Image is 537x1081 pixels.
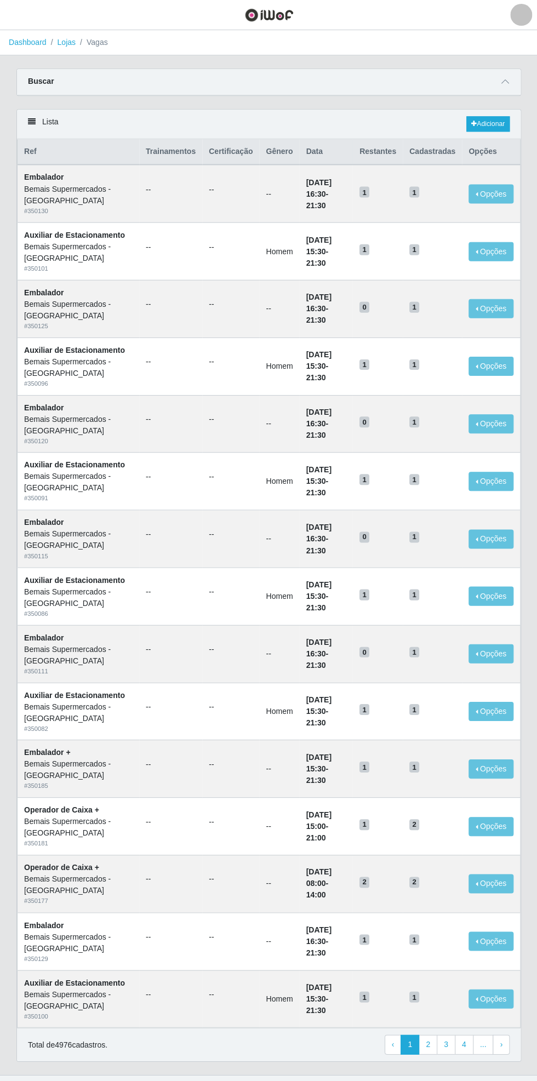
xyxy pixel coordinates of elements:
[306,178,331,198] time: [DATE] 16:30
[24,321,133,330] div: # 350125
[259,222,299,280] td: Homem
[466,116,509,131] a: Adicionar
[24,632,64,641] strong: Embalador
[306,178,331,209] strong: -
[24,288,64,296] strong: Embalador
[24,551,133,560] div: # 350115
[28,1038,107,1049] p: Total de 4976 cadastros.
[306,407,331,439] strong: -
[306,350,331,370] time: [DATE] 15:30
[24,862,99,871] strong: Operador de Caixa +
[468,643,513,662] button: Opções
[359,933,369,944] span: 1
[209,643,253,654] ul: --
[259,337,299,394] td: Homem
[24,895,133,905] div: # 350177
[259,394,299,452] td: --
[28,77,54,85] strong: Buscar
[306,637,331,668] strong: -
[57,38,75,47] a: Lojas
[24,872,133,895] div: Bemais Supermercados - [GEOGRAPHIC_DATA]
[24,470,133,493] div: Bemais Supermercados - [GEOGRAPHIC_DATA]
[409,760,419,771] span: 1
[146,585,196,597] ul: --
[146,471,196,482] ul: --
[306,235,331,255] time: [DATE] 15:30
[306,752,331,783] strong: -
[139,139,202,165] th: Trainamentos
[24,436,133,445] div: # 350120
[259,567,299,624] td: Homem
[306,465,331,485] time: [DATE] 15:30
[306,407,331,427] time: [DATE] 16:30
[209,987,253,999] ul: --
[24,977,125,986] strong: Auxiliar de Estacionamento
[209,528,253,540] ul: --
[24,413,133,436] div: Bemais Supermercados - [GEOGRAPHIC_DATA]
[209,700,253,712] ul: --
[244,8,293,22] img: CoreUI Logo
[9,38,47,47] a: Dashboard
[146,643,196,654] ul: --
[306,694,331,726] strong: -
[306,866,331,886] time: [DATE] 08:00
[359,646,369,657] span: 0
[24,757,133,780] div: Bemais Supermercados - [GEOGRAPHIC_DATA]
[468,356,513,375] button: Opções
[359,244,369,255] span: 1
[209,356,253,367] ul: --
[306,235,331,267] strong: -
[409,301,419,312] span: 1
[209,872,253,884] ul: --
[18,139,139,165] th: Ref
[24,919,64,928] strong: Embalador
[306,350,331,381] strong: -
[24,804,99,813] strong: Operador de Caixa +
[209,298,253,310] ul: --
[409,359,419,370] span: 1
[472,1033,493,1053] a: ...
[306,579,331,611] strong: -
[209,930,253,941] ul: --
[24,815,133,838] div: Bemais Supermercados - [GEOGRAPHIC_DATA]
[409,186,419,197] span: 1
[146,872,196,884] ul: --
[146,241,196,253] ul: --
[409,646,419,657] span: 1
[24,356,133,379] div: Bemais Supermercados - [GEOGRAPHIC_DATA]
[468,873,513,892] button: Opções
[146,815,196,827] ul: --
[24,517,64,526] strong: Embalador
[306,488,325,496] time: 21:30
[209,585,253,597] ul: --
[24,575,125,584] strong: Auxiliar de Estacionamento
[202,139,259,165] th: Certificação
[468,758,513,777] button: Opções
[306,579,331,599] time: [DATE] 15:30
[24,183,133,206] div: Bemais Supermercados - [GEOGRAPHIC_DATA]
[306,866,331,898] strong: -
[359,301,369,312] span: 0
[306,947,325,956] time: 21:30
[409,876,419,886] span: 2
[259,854,299,911] td: --
[461,139,519,165] th: Opções
[306,924,331,944] time: [DATE] 16:30
[259,452,299,510] td: Homem
[259,969,299,1026] td: Homem
[359,760,369,771] span: 1
[259,624,299,682] td: --
[24,1010,133,1020] div: # 350100
[24,953,133,962] div: # 350129
[468,242,513,261] button: Opções
[146,298,196,310] ul: --
[209,413,253,425] ul: --
[24,241,133,264] div: Bemais Supermercados - [GEOGRAPHIC_DATA]
[492,1033,509,1053] a: Next
[468,816,513,835] button: Opções
[24,528,133,551] div: Bemais Supermercados - [GEOGRAPHIC_DATA]
[306,775,325,783] time: 21:30
[76,37,108,48] li: Vagas
[24,403,64,411] strong: Embalador
[468,988,513,1007] button: Opções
